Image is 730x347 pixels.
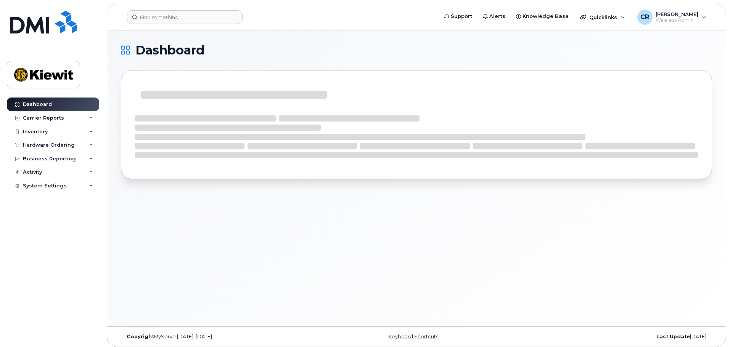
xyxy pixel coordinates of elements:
a: Keyboard Shortcuts [388,334,438,339]
div: MyServe [DATE]–[DATE] [121,334,318,340]
span: Dashboard [135,45,204,56]
strong: Copyright [127,334,154,339]
div: [DATE] [515,334,712,340]
strong: Last Update [656,334,690,339]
